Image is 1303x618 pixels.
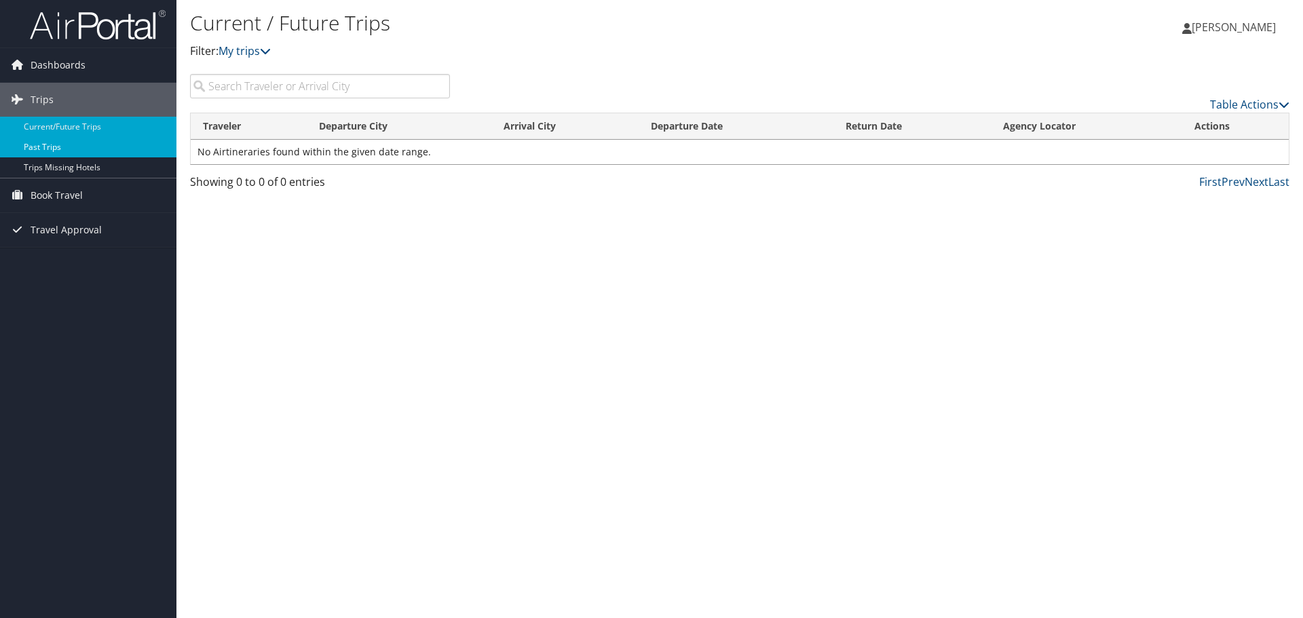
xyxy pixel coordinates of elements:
[190,174,450,197] div: Showing 0 to 0 of 0 entries
[31,83,54,117] span: Trips
[1210,97,1289,112] a: Table Actions
[31,178,83,212] span: Book Travel
[307,113,491,140] th: Departure City: activate to sort column ascending
[991,113,1182,140] th: Agency Locator: activate to sort column ascending
[1182,113,1289,140] th: Actions
[1268,174,1289,189] a: Last
[190,43,923,60] p: Filter:
[190,74,450,98] input: Search Traveler or Arrival City
[31,213,102,247] span: Travel Approval
[1199,174,1222,189] a: First
[1192,20,1276,35] span: [PERSON_NAME]
[190,9,923,37] h1: Current / Future Trips
[1222,174,1245,189] a: Prev
[639,113,833,140] th: Departure Date: activate to sort column descending
[1182,7,1289,47] a: [PERSON_NAME]
[30,9,166,41] img: airportal-logo.png
[491,113,639,140] th: Arrival City: activate to sort column ascending
[1245,174,1268,189] a: Next
[219,43,271,58] a: My trips
[833,113,991,140] th: Return Date: activate to sort column ascending
[31,48,86,82] span: Dashboards
[191,140,1289,164] td: No Airtineraries found within the given date range.
[191,113,307,140] th: Traveler: activate to sort column ascending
